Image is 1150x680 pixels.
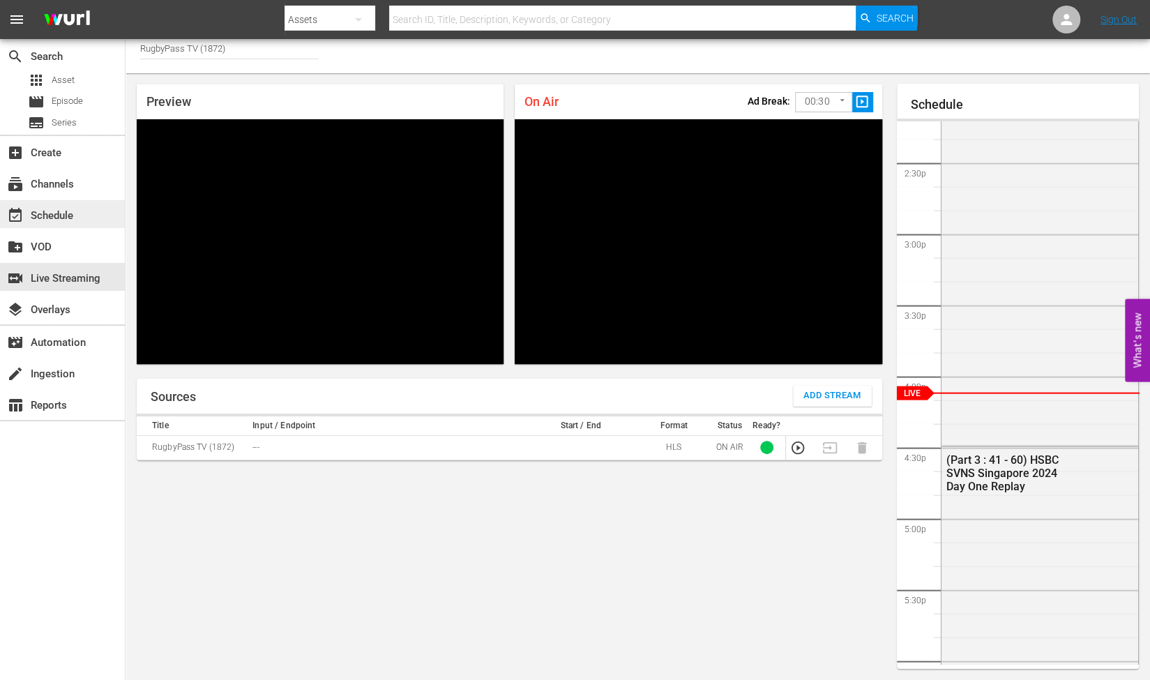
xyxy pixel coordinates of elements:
span: Preview [146,94,191,109]
td: RugbyPass TV (1872) [137,435,248,460]
span: Series [52,116,77,130]
span: Schedule [7,207,24,224]
span: VOD [7,239,24,255]
span: slideshow_sharp [854,94,870,110]
span: Overlays [7,301,24,318]
button: Preview Stream [790,440,805,455]
button: Search [856,6,917,31]
div: Video Player [515,119,882,364]
span: menu [8,11,25,28]
button: Add Stream [793,386,872,407]
span: Episode [28,93,45,110]
img: ans4CAIJ8jUAAAAAAAAAAAAAAAAAAAAAAAAgQb4GAAAAAAAAAAAAAAAAAAAAAAAAJMjXAAAAAAAAAAAAAAAAAAAAAAAAgAT5G... [33,3,100,36]
span: Ingestion [7,365,24,382]
p: Ad Break: [748,96,790,107]
span: Asset [52,73,75,87]
div: 00:30 [795,89,852,115]
span: Search [7,48,24,65]
span: Search [876,6,913,31]
span: Automation [7,334,24,351]
th: Title [137,416,248,436]
div: Video Player [137,119,504,364]
span: Episode [52,94,83,108]
th: Format [637,416,711,436]
span: Live Streaming [7,270,24,287]
h1: Schedule [911,98,1140,112]
span: Reports [7,397,24,414]
h1: Sources [151,390,196,404]
div: (Part 3 : 41 - 60) HSBC SVNS Singapore 2024 Day One Replay [946,453,1073,493]
a: Sign Out [1100,14,1137,25]
th: Start / End [525,416,637,436]
span: Create [7,144,24,161]
td: HLS [637,435,711,460]
th: Ready? [748,416,785,436]
td: --- [248,435,524,460]
th: Status [711,416,748,436]
span: Channels [7,176,24,192]
span: Series [28,114,45,131]
span: Asset [28,72,45,89]
td: ON AIR [711,435,748,460]
span: On Air [524,94,559,109]
span: Add Stream [803,388,861,404]
th: Input / Endpoint [248,416,524,436]
button: Open Feedback Widget [1125,299,1150,381]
